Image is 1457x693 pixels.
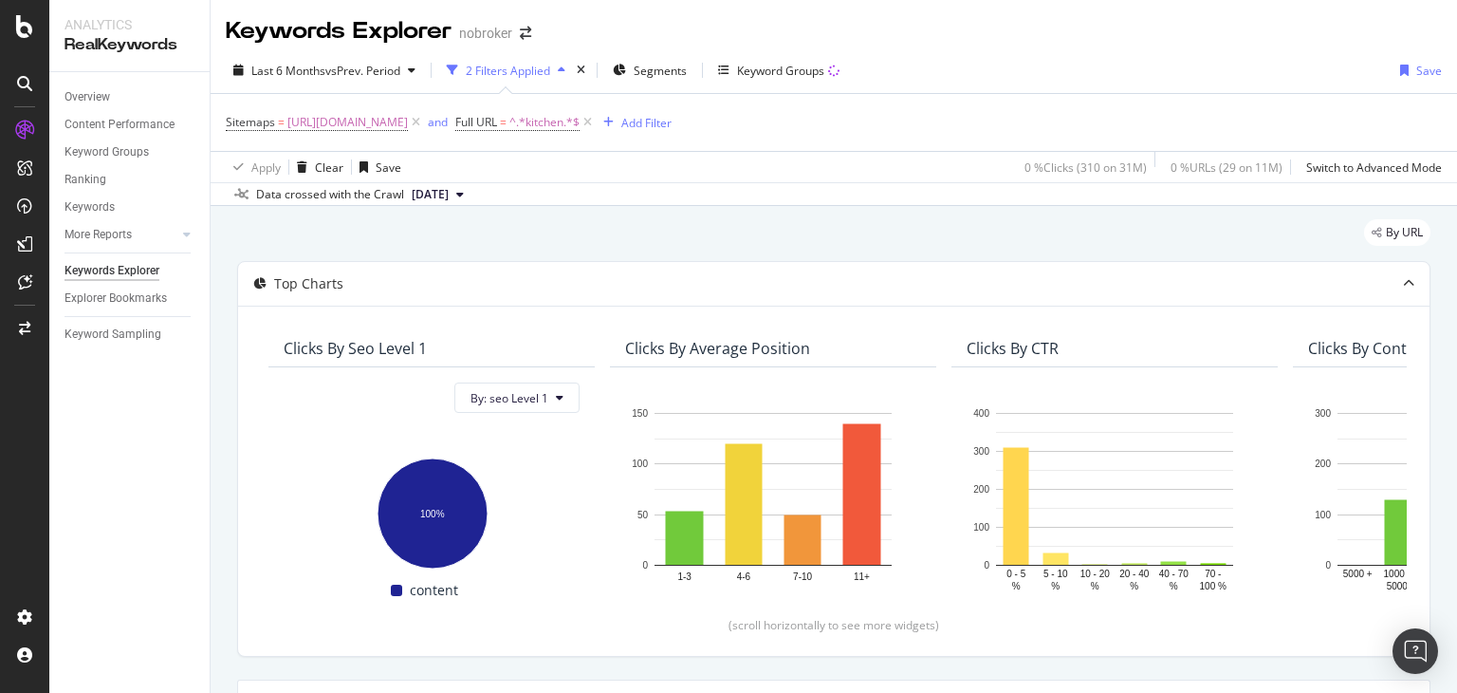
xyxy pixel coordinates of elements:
[352,152,401,182] button: Save
[459,24,512,43] div: nobroker
[973,484,989,495] text: 200
[1130,581,1138,591] text: %
[1315,408,1331,419] text: 300
[1315,459,1331,470] text: 200
[65,325,161,345] div: Keyword Sampling
[1384,569,1411,579] text: 1000 -
[642,560,648,571] text: 0
[677,571,692,582] text: 1-3
[1392,628,1438,674] div: Open Intercom Messenger
[1170,581,1178,591] text: %
[854,571,870,582] text: 11+
[737,63,824,79] div: Keyword Groups
[455,114,497,130] span: Full URL
[1299,152,1442,182] button: Switch to Advanced Mode
[274,274,343,293] div: Top Charts
[226,55,423,85] button: Last 6 MonthsvsPrev. Period
[596,111,672,134] button: Add Filter
[256,186,404,203] div: Data crossed with the Crawl
[973,446,989,457] text: 300
[439,55,573,85] button: 2 Filters Applied
[65,115,175,135] div: Content Performance
[984,560,989,571] text: 0
[325,63,400,79] span: vs Prev. Period
[621,115,672,131] div: Add Filter
[226,152,281,182] button: Apply
[625,339,810,358] div: Clicks By Average Position
[793,571,812,582] text: 7-10
[634,63,687,79] span: Segments
[65,325,196,345] a: Keyword Sampling
[625,403,921,594] svg: A chart.
[289,152,343,182] button: Clear
[1051,581,1060,591] text: %
[410,579,458,602] span: content
[1171,159,1282,176] div: 0 % URLs ( 29 on 11M )
[226,15,452,47] div: Keywords Explorer
[1043,569,1068,579] text: 5 - 10
[65,170,106,190] div: Ranking
[428,113,448,131] button: and
[1012,581,1021,591] text: %
[710,55,847,85] button: Keyword Groups
[1006,569,1025,579] text: 0 - 5
[284,449,580,571] svg: A chart.
[65,197,196,217] a: Keywords
[412,186,449,203] span: 2025 Sep. 1st
[573,61,589,80] div: times
[65,289,196,309] a: Explorer Bookmarks
[1119,569,1150,579] text: 20 - 40
[1387,581,1409,591] text: 5000
[1416,63,1442,79] div: Save
[973,522,989,533] text: 100
[284,339,427,358] div: Clicks By seo Level 1
[65,15,194,34] div: Analytics
[1315,510,1331,520] text: 100
[967,403,1263,594] svg: A chart.
[251,159,281,176] div: Apply
[65,87,110,107] div: Overview
[65,87,196,107] a: Overview
[1200,581,1226,591] text: 100 %
[520,27,531,40] div: arrow-right-arrow-left
[637,510,649,520] text: 50
[404,183,471,206] button: [DATE]
[466,63,550,79] div: 2 Filters Applied
[226,114,275,130] span: Sitemaps
[1306,159,1442,176] div: Switch to Advanced Mode
[65,197,115,217] div: Keywords
[1392,55,1442,85] button: Save
[632,408,648,419] text: 150
[967,339,1059,358] div: Clicks By CTR
[1364,219,1430,246] div: legacy label
[1159,569,1190,579] text: 40 - 70
[632,459,648,470] text: 100
[65,261,159,281] div: Keywords Explorer
[65,115,196,135] a: Content Performance
[1205,569,1221,579] text: 70 -
[1325,560,1331,571] text: 0
[1386,227,1423,238] span: By URL
[1024,159,1147,176] div: 0 % Clicks ( 310 on 31M )
[65,225,132,245] div: More Reports
[1343,569,1373,579] text: 5000 +
[737,571,751,582] text: 4-6
[261,617,1407,633] div: (scroll horizontally to see more widgets)
[315,159,343,176] div: Clear
[65,170,196,190] a: Ranking
[65,142,196,162] a: Keyword Groups
[509,109,580,136] span: ^.*kitchen.*$
[470,390,548,406] span: By: seo Level 1
[454,383,580,413] button: By: seo Level 1
[65,261,196,281] a: Keywords Explorer
[376,159,401,176] div: Save
[65,142,149,162] div: Keyword Groups
[65,34,194,56] div: RealKeywords
[278,114,285,130] span: =
[251,63,325,79] span: Last 6 Months
[428,114,448,130] div: and
[605,55,694,85] button: Segments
